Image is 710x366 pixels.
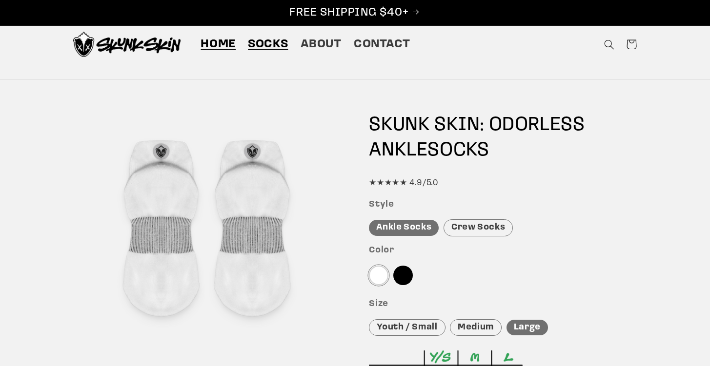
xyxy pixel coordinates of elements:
[294,31,347,58] a: About
[369,113,637,163] h1: SKUNK SKIN: ODORLESS SOCKS
[369,141,427,160] span: ANKLE
[369,199,637,211] h3: Style
[248,37,288,52] span: Socks
[73,32,181,57] img: Skunk Skin Anti-Odor Socks.
[598,33,620,56] summary: Search
[242,31,294,58] a: Socks
[444,219,513,236] div: Crew Socks
[10,5,700,20] p: FREE SHIPPING $40+
[450,319,502,336] div: Medium
[369,220,439,236] div: Ankle Socks
[201,37,236,52] span: Home
[195,31,242,58] a: Home
[369,299,637,310] h3: Size
[369,245,637,256] h3: Color
[507,320,548,336] div: Large
[347,31,416,58] a: Contact
[301,37,342,52] span: About
[369,176,637,191] div: ★★★★★ 4.9/5.0
[369,319,445,336] div: Youth / Small
[354,37,410,52] span: Contact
